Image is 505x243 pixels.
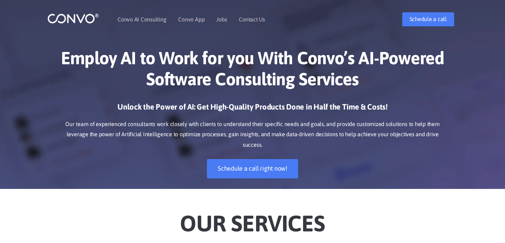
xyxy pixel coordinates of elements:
[207,159,298,178] a: Schedule a call right now!
[47,13,99,24] img: logo_1.png
[117,17,166,22] a: Convo AI Consulting
[402,12,454,26] a: Schedule a call
[58,47,447,95] h1: Employ AI to Work for you With Convo’s AI-Powered Software Consulting Services
[58,119,447,151] p: Our team of experienced consultants work closely with clients to understand their specific needs ...
[239,17,265,22] a: Contact Us
[58,102,447,117] h3: Unlock the Power of AI: Get High-Quality Products Done in Half the Time & Costs!
[58,199,447,239] h2: Our Services
[216,17,227,22] a: Jobs
[178,17,204,22] a: Convo App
